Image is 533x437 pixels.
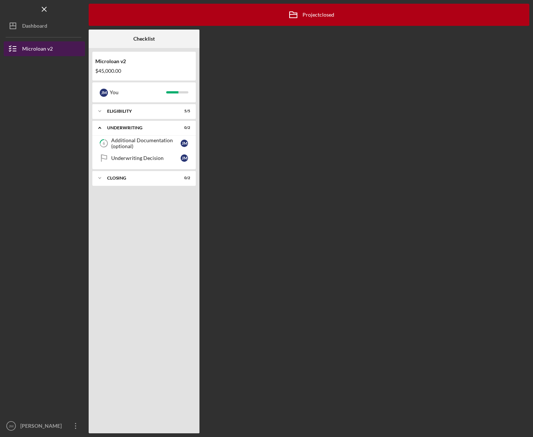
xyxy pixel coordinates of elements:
[103,141,105,146] tspan: 6
[284,6,334,24] div: Project closed
[18,419,66,435] div: [PERSON_NAME]
[96,151,192,165] a: Underwriting DecisionJM
[110,86,166,99] div: You
[107,176,172,180] div: Closing
[4,419,85,433] button: JM[PERSON_NAME]
[22,18,47,35] div: Dashboard
[4,18,85,33] button: Dashboard
[177,126,190,130] div: 0 / 2
[111,137,181,149] div: Additional Documentation (optional)
[181,154,188,162] div: J M
[181,140,188,147] div: J M
[96,136,192,151] a: 6Additional Documentation (optional)JM
[95,58,193,64] div: Microloan v2
[111,155,181,161] div: Underwriting Decision
[22,41,53,58] div: Microloan v2
[4,41,85,56] button: Microloan v2
[177,109,190,113] div: 5 / 5
[100,89,108,97] div: J M
[95,68,193,74] div: $45,000.00
[9,424,14,428] text: JM
[107,109,172,113] div: Eligibility
[133,36,155,42] b: Checklist
[107,126,172,130] div: Underwriting
[177,176,190,180] div: 0 / 2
